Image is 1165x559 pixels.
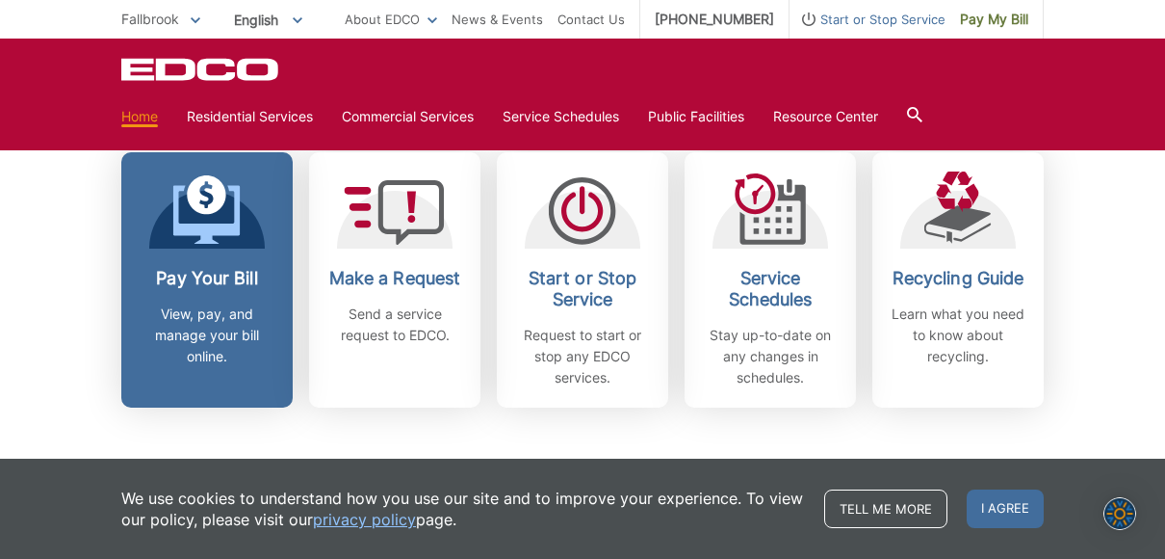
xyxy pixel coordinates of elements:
a: Tell me more [824,490,947,528]
h2: Pay Your Bill [136,268,278,289]
a: Pay Your Bill View, pay, and manage your bill online. [121,152,293,408]
span: English [220,4,317,36]
a: News & Events [452,9,543,30]
a: Public Facilities [648,106,744,127]
a: Make a Request Send a service request to EDCO. [309,152,480,408]
span: Fallbrook [121,11,179,27]
a: Home [121,106,158,127]
p: Send a service request to EDCO. [324,304,466,346]
a: Residential Services [187,106,313,127]
a: Service Schedules Stay up-to-date on any changes in schedules. [685,152,856,408]
p: We use cookies to understand how you use our site and to improve your experience. To view our pol... [121,488,805,530]
a: Contact Us [557,9,625,30]
a: Service Schedules [503,106,619,127]
a: Commercial Services [342,106,474,127]
h2: Recycling Guide [887,268,1029,289]
span: Pay My Bill [960,9,1028,30]
a: Resource Center [773,106,878,127]
p: View, pay, and manage your bill online. [136,304,278,367]
p: Learn what you need to know about recycling. [887,304,1029,367]
a: Recycling Guide Learn what you need to know about recycling. [872,152,1044,408]
h2: Start or Stop Service [511,268,654,310]
p: Request to start or stop any EDCO services. [511,325,654,388]
h2: Service Schedules [699,268,841,310]
p: Stay up-to-date on any changes in schedules. [699,325,841,388]
span: I agree [967,490,1044,528]
a: privacy policy [313,509,416,530]
h2: Make a Request [324,268,466,289]
a: EDCD logo. Return to the homepage. [121,58,281,81]
a: About EDCO [345,9,437,30]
